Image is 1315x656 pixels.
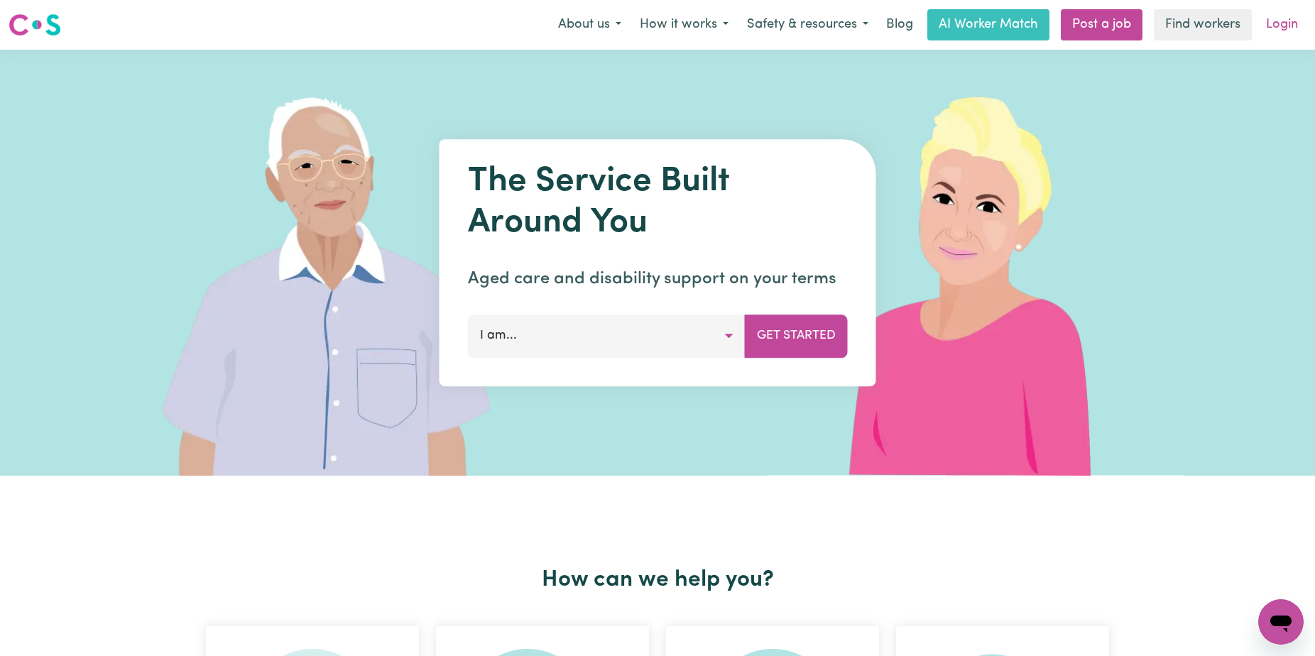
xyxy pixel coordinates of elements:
h1: The Service Built Around You [468,162,848,244]
img: Careseekers logo [9,12,61,38]
button: I am... [468,315,746,357]
a: Blog [878,9,922,40]
button: How it works [631,10,738,40]
p: Aged care and disability support on your terms [468,266,848,292]
a: Find workers [1154,9,1252,40]
button: About us [549,10,631,40]
a: Post a job [1061,9,1142,40]
iframe: Button to launch messaging window [1258,599,1304,645]
a: Careseekers logo [9,9,61,41]
button: Get Started [745,315,848,357]
button: Safety & resources [738,10,878,40]
h2: How can we help you? [197,567,1118,594]
a: Login [1257,9,1306,40]
a: AI Worker Match [927,9,1049,40]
